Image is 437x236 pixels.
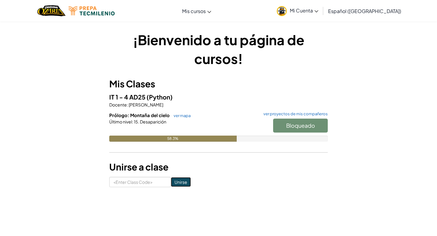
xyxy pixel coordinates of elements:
span: : [132,119,133,124]
a: Mis cursos [179,3,214,19]
img: Tecmilenio logo [69,6,115,15]
h3: Mis Clases [109,77,328,91]
a: ver mapa [171,113,191,118]
img: avatar [277,6,287,16]
h1: ¡Bienvenido a tu página de cursos! [109,30,328,68]
input: <Enter Class Code> [109,177,171,187]
span: IT 1 - 4 AD25 [109,93,147,101]
span: Último nivel [109,119,132,124]
img: Home [37,5,66,17]
span: [PERSON_NAME] [128,102,163,107]
span: Docente [109,102,127,107]
span: Mi Cuenta [290,7,318,14]
div: 58.3% [109,136,237,142]
span: (Python) [147,93,173,101]
span: Desaparición [139,119,166,124]
input: Unirse [171,177,191,187]
span: Español ([GEOGRAPHIC_DATA]) [328,8,401,14]
span: Prólogo: Montaña del cielo [109,112,171,118]
a: ver proyectos de mis compañeros [260,112,328,116]
span: : [127,102,128,107]
a: Mi Cuenta [274,1,321,20]
a: Ozaria by CodeCombat logo [37,5,66,17]
a: Español ([GEOGRAPHIC_DATA]) [325,3,404,19]
span: 15. [133,119,139,124]
h3: Unirse a clase [109,160,328,174]
span: Mis cursos [182,8,206,14]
